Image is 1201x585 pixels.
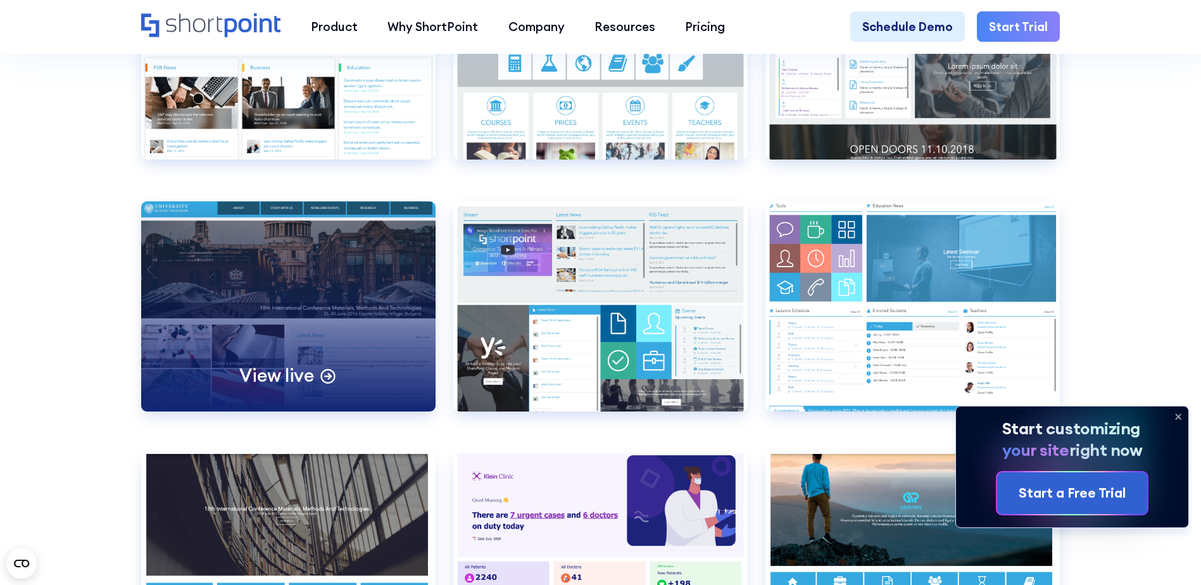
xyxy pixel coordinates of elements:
a: Schedule Demo [850,11,965,41]
div: Resources [594,18,655,35]
a: Why ShortPoint [373,11,493,41]
a: Pricing [670,11,740,41]
div: Company [508,18,565,35]
a: Home [141,13,281,39]
div: Product [311,18,358,35]
button: Open CMP widget [6,548,37,579]
p: View live [239,364,314,387]
a: Education 7 [765,201,1060,436]
div: Why ShortPoint [387,18,478,35]
iframe: Chat Widget [1138,524,1201,585]
a: Product [296,11,372,41]
a: Resources [579,11,670,41]
a: Company [493,11,579,41]
a: Education 5View live [141,201,436,436]
a: Start Trial [977,11,1060,41]
div: Start a Free Trial [1019,483,1126,503]
a: Start a Free Trial [997,472,1147,514]
a: Education 6 [453,201,748,436]
div: Pricing [685,18,725,35]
